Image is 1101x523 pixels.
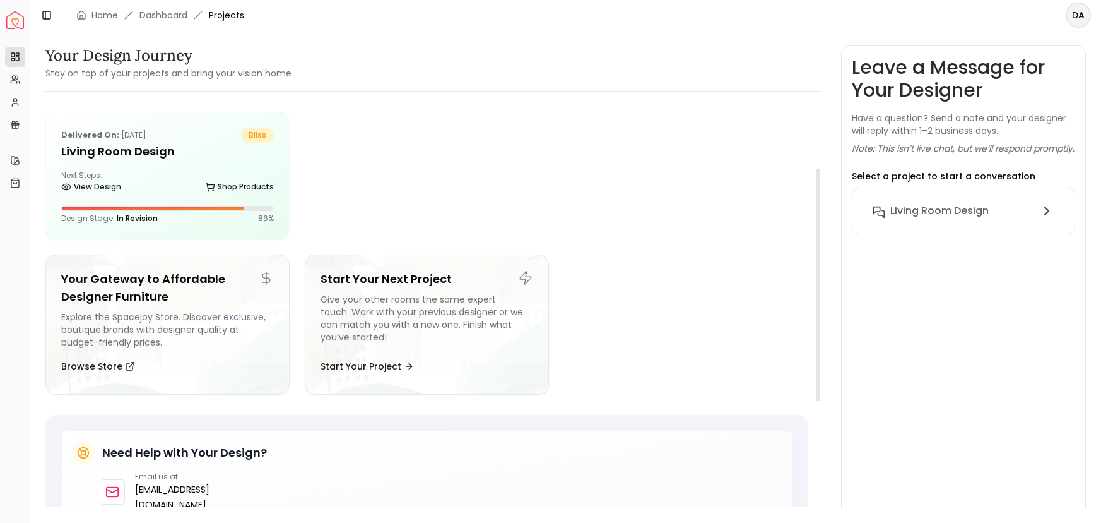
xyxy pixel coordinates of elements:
button: Living Room design [863,198,1064,224]
div: Give your other rooms the same expert touch. Work with your previous designer or we can match you... [321,293,533,349]
h5: Living Room design [61,143,274,160]
b: Delivered on: [61,129,119,140]
span: Projects [209,9,244,21]
a: Dashboard [139,9,187,21]
nav: breadcrumb [76,9,244,21]
h6: Living Room design [890,203,989,219]
a: [EMAIL_ADDRESS][DOMAIN_NAME] [135,482,255,512]
span: In Revision [117,213,158,224]
h3: Leave a Message for Your Designer [852,56,1075,102]
a: Home [91,9,118,21]
button: Start Your Project [321,354,414,379]
p: Design Stage: [61,213,158,224]
a: Your Gateway to Affordable Designer FurnitureExplore the Spacejoy Store. Discover exclusive, bout... [45,255,290,395]
span: DA [1067,4,1090,27]
button: DA [1066,3,1091,28]
p: Select a project to start a conversation [852,170,1035,183]
button: Browse Store [61,354,135,379]
a: Spacejoy [6,11,24,29]
a: View Design [61,178,121,196]
a: Start Your Next ProjectGive your other rooms the same expert touch. Work with your previous desig... [305,255,549,395]
img: Spacejoy Logo [6,11,24,29]
h5: Your Gateway to Affordable Designer Furniture [61,270,274,306]
div: Next Steps: [61,171,274,196]
h3: Your Design Journey [45,45,291,66]
p: 86 % [258,213,274,224]
p: [DATE] [61,128,146,143]
div: Explore the Spacejoy Store. Discover exclusive, boutique brands with designer quality at budget-f... [61,311,274,349]
h5: Need Help with Your Design? [102,444,267,462]
p: Have a question? Send a note and your designer will reply within 1–2 business days. [852,112,1075,137]
p: Email us at [135,472,255,482]
small: Stay on top of your projects and bring your vision home [45,67,291,80]
span: bliss [241,128,274,143]
p: Note: This isn’t live chat, but we’ll respond promptly. [852,142,1075,155]
a: Shop Products [205,178,274,196]
h5: Start Your Next Project [321,270,533,288]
